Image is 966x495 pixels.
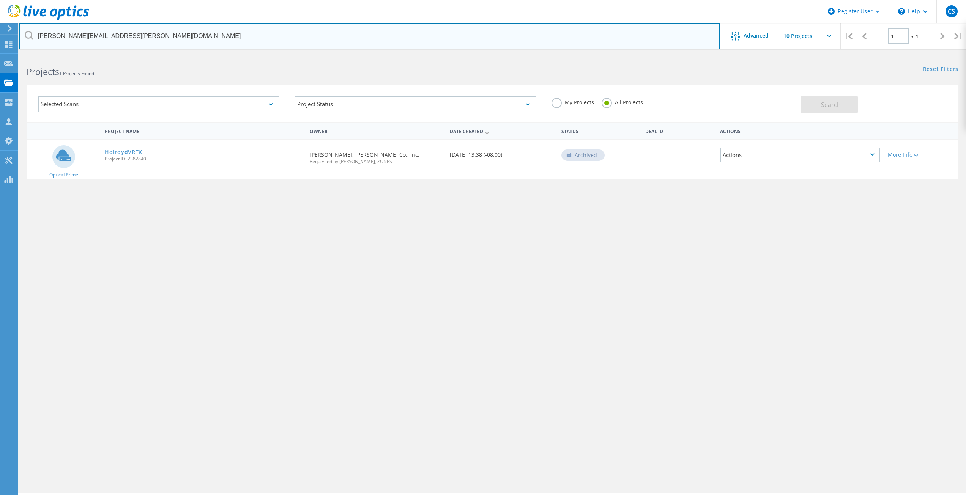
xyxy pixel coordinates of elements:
label: All Projects [602,98,643,105]
div: | [950,23,966,50]
span: Requested by [PERSON_NAME], ZONES [310,159,442,164]
a: Live Optics Dashboard [8,16,89,21]
div: Archived [561,149,605,161]
button: Search [801,96,858,113]
div: Project Name [101,124,306,138]
div: | [841,23,856,50]
span: Search [821,101,841,109]
input: Search projects by name, owner, ID, company, etc [19,23,720,49]
div: Project Status [295,96,536,112]
svg: \n [898,8,905,15]
div: Selected Scans [38,96,279,112]
a: HolroydVRTX [105,149,142,155]
div: More Info [888,152,955,157]
span: Project ID: 2382840 [105,157,302,161]
b: Projects [27,66,59,78]
div: Deal Id [641,124,716,138]
span: 1 Projects Found [59,70,94,77]
span: Optical Prime [49,173,78,177]
div: Actions [716,124,884,138]
span: CS [948,8,955,14]
div: Actions [720,148,880,162]
label: My Projects [552,98,594,105]
div: [PERSON_NAME], [PERSON_NAME] Co., Inc. [306,140,446,171]
div: [DATE] 13:38 (-08:00) [446,140,558,165]
div: Status [558,124,641,138]
div: Date Created [446,124,558,138]
span: Advanced [744,33,769,38]
span: of 1 [911,33,919,40]
a: Reset Filters [923,66,958,73]
div: Owner [306,124,446,138]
